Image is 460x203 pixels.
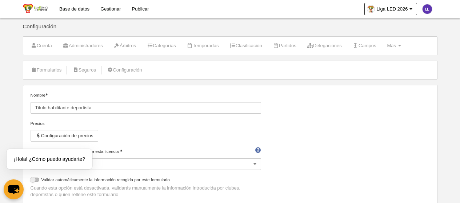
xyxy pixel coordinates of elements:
a: Más [383,40,405,51]
label: Formularios de perfil enlazables a esta licencia [31,148,261,155]
a: Formularios [27,65,66,76]
img: Liga LED 2026 [23,4,48,13]
a: Clasificación [226,40,266,51]
a: Campos [349,40,380,51]
p: Cuando esta opción está desactivada, validarás manualmente la información introducida por clubes,... [31,185,261,198]
a: Delegaciones [303,40,346,51]
a: Liga LED 2026 [364,3,417,15]
img: c2l6ZT0zMHgzMCZmcz05JnRleHQ9TEwmYmc9NWUzNWIx.png [423,4,432,14]
a: Cuenta [27,40,56,51]
a: Árbitros [110,40,140,51]
a: Temporadas [183,40,223,51]
label: Validar automáticamente la información recogida por este formulario [31,176,261,185]
div: Configuración [23,24,437,36]
span: Más [387,43,396,48]
button: chat-button [4,179,24,199]
img: OaTaqkb8oxbL.30x30.jpg [367,5,375,13]
a: Partidos [269,40,300,51]
input: Nombre [31,102,261,114]
i: Obligatorio [45,93,48,96]
a: Administradores [59,40,107,51]
button: Configuración de precios [31,130,98,142]
i: Obligatorio [120,150,122,152]
a: Categorías [143,40,180,51]
div: ¡Hola! ¿Cómo puedo ayudarte? [7,149,92,169]
div: Precios [31,120,261,127]
label: Nombre [31,92,261,114]
span: Liga LED 2026 [376,5,408,13]
a: Configuración [103,65,146,76]
a: Seguros [68,65,100,76]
